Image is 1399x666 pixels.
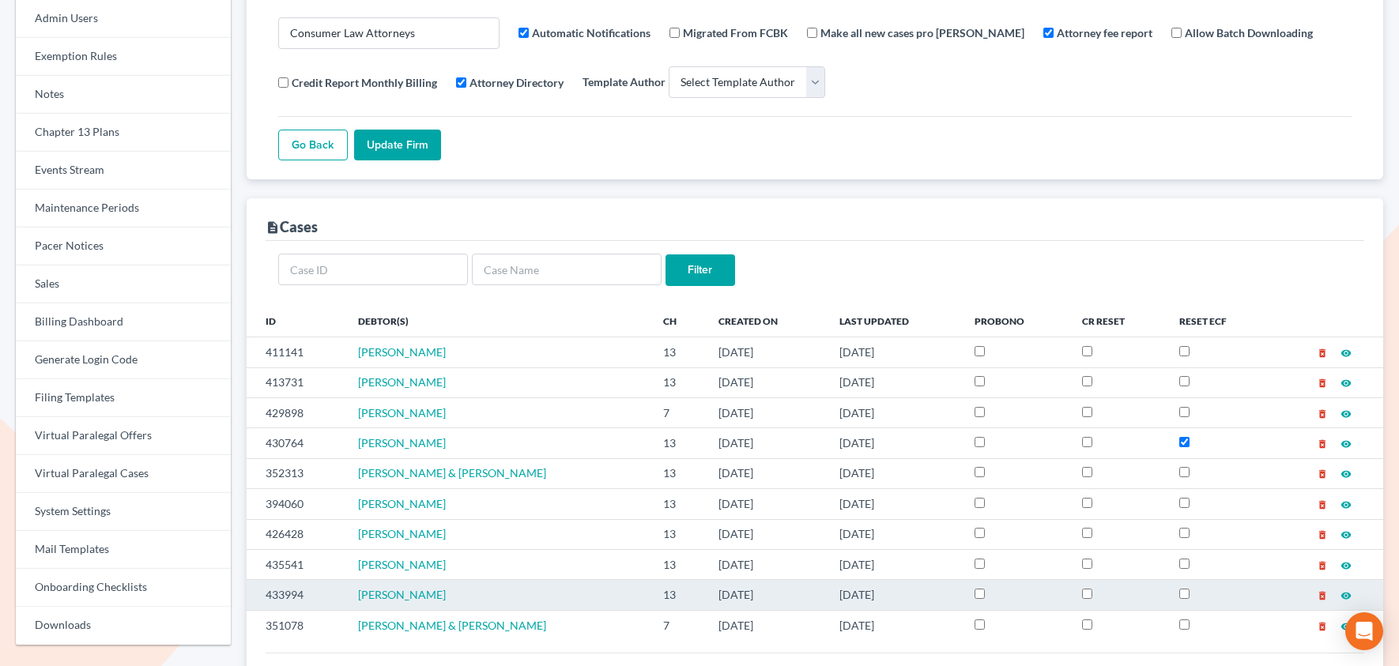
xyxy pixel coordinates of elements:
[358,436,446,450] span: [PERSON_NAME]
[266,217,318,236] div: Cases
[827,367,962,397] td: [DATE]
[706,305,827,337] th: Created On
[1341,499,1352,510] i: visibility
[1317,375,1328,389] a: delete_forever
[1341,345,1352,359] a: visibility
[358,619,546,632] a: [PERSON_NAME] & [PERSON_NAME]
[1057,24,1152,41] label: Attorney fee report
[358,497,446,510] a: [PERSON_NAME]
[706,610,827,640] td: [DATE]
[16,569,231,607] a: Onboarding Checklists
[706,367,827,397] td: [DATE]
[16,265,231,303] a: Sales
[358,558,446,571] a: [PERSON_NAME]
[1341,558,1352,571] a: visibility
[683,24,788,41] label: Migrated From FCBK
[827,489,962,519] td: [DATE]
[1185,24,1313,41] label: Allow Batch Downloading
[358,588,446,601] a: [PERSON_NAME]
[1341,406,1352,420] a: visibility
[650,610,706,640] td: 7
[1167,305,1270,337] th: Reset ECF
[247,458,346,488] td: 352313
[827,397,962,427] td: [DATE]
[706,397,827,427] td: [DATE]
[1317,408,1328,420] i: delete_forever
[1317,499,1328,510] i: delete_forever
[16,114,231,152] a: Chapter 13 Plans
[16,152,231,190] a: Events Stream
[1317,406,1328,420] a: delete_forever
[358,527,446,540] a: [PERSON_NAME]
[1317,527,1328,540] a: delete_forever
[1317,378,1328,389] i: delete_forever
[247,367,346,397] td: 413731
[358,466,546,480] a: [PERSON_NAME] & [PERSON_NAME]
[266,220,280,235] i: description
[247,549,346,579] td: 435541
[358,406,446,420] span: [PERSON_NAME]
[16,531,231,569] a: Mail Templates
[706,580,827,610] td: [DATE]
[827,428,962,458] td: [DATE]
[16,190,231,228] a: Maintenance Periods
[820,24,1024,41] label: Make all new cases pro [PERSON_NAME]
[1341,378,1352,389] i: visibility
[650,489,706,519] td: 13
[16,607,231,645] a: Downloads
[1317,468,1328,480] i: delete_forever
[1341,527,1352,540] a: visibility
[278,130,348,161] a: Go Back
[706,489,827,519] td: [DATE]
[16,379,231,417] a: Filing Templates
[1317,621,1328,632] i: delete_forever
[472,254,662,285] input: Case Name
[247,610,346,640] td: 351078
[962,305,1069,337] th: ProBono
[1341,408,1352,420] i: visibility
[1317,590,1328,601] i: delete_forever
[1341,466,1352,480] a: visibility
[650,397,706,427] td: 7
[247,519,346,549] td: 426428
[354,130,441,161] input: Update Firm
[358,375,446,389] a: [PERSON_NAME]
[292,74,437,91] label: Credit Report Monthly Billing
[706,519,827,549] td: [DATE]
[1317,438,1328,450] i: delete_forever
[650,458,706,488] td: 13
[1341,529,1352,540] i: visibility
[247,489,346,519] td: 394060
[1317,345,1328,359] a: delete_forever
[827,305,962,337] th: Last Updated
[706,458,827,488] td: [DATE]
[1341,497,1352,510] a: visibility
[1341,438,1352,450] i: visibility
[650,305,706,337] th: Ch
[1317,497,1328,510] a: delete_forever
[827,337,962,367] td: [DATE]
[1341,619,1352,632] a: visibility
[345,305,650,337] th: Debtor(s)
[532,24,650,41] label: Automatic Notifications
[650,519,706,549] td: 13
[1069,305,1167,337] th: CR Reset
[706,428,827,458] td: [DATE]
[247,397,346,427] td: 429898
[1317,348,1328,359] i: delete_forever
[1341,348,1352,359] i: visibility
[247,428,346,458] td: 430764
[827,610,962,640] td: [DATE]
[16,493,231,531] a: System Settings
[358,345,446,359] a: [PERSON_NAME]
[278,254,468,285] input: Case ID
[1345,612,1383,650] div: Open Intercom Messenger
[247,305,346,337] th: ID
[650,549,706,579] td: 13
[1341,621,1352,632] i: visibility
